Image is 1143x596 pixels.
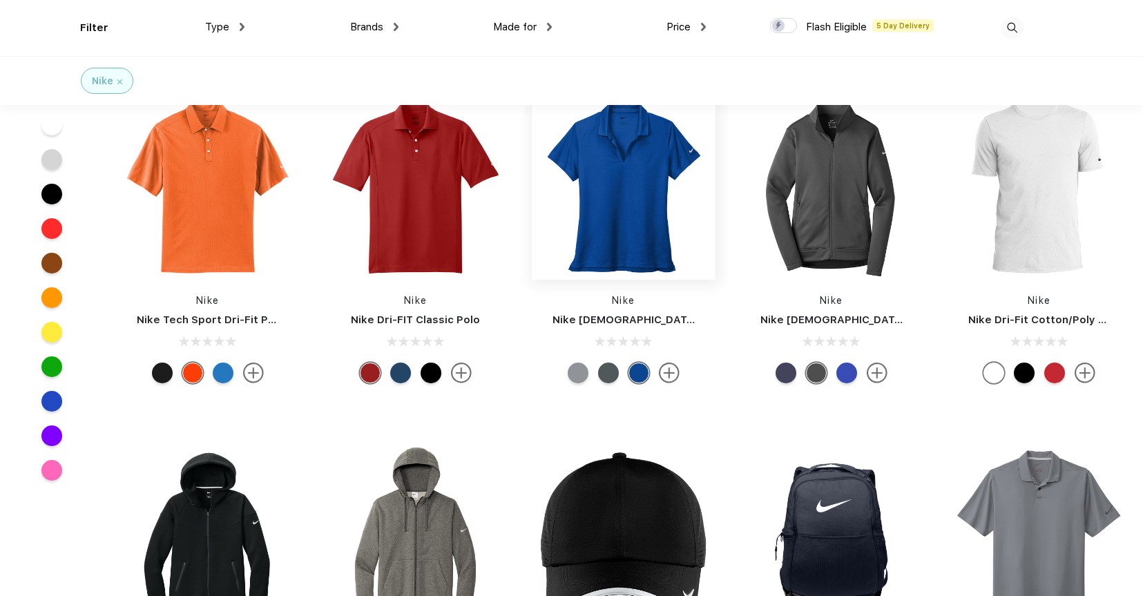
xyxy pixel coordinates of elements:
img: dropdown.png [240,23,244,31]
div: Varsity Red [360,363,381,383]
a: Nike [1028,295,1051,306]
a: Nike [404,295,428,306]
img: more.svg [659,363,680,383]
div: Pacific Blue [213,363,233,383]
img: dropdown.png [701,23,706,31]
a: Nike [820,295,843,306]
div: Court Blue [390,363,411,383]
div: Anthracite [806,363,827,383]
img: func=resize&h=266 [740,96,923,280]
div: Black [1014,363,1035,383]
div: Anthracite [598,363,619,383]
img: filter_cancel.svg [117,79,122,84]
a: Nike [DEMOGRAPHIC_DATA] Therma-FIT Full-Zip Fleece [760,314,1051,326]
img: more.svg [243,363,264,383]
a: Nike [DEMOGRAPHIC_DATA] Dri-FIT Micro Pique 2.0 Polo [553,314,846,326]
a: Nike [612,295,635,306]
div: Nike [92,74,113,88]
a: Nike Dri-FIT Classic Polo [351,314,480,326]
div: Cool Grey [568,363,588,383]
img: dropdown.png [394,23,398,31]
img: dropdown.png [547,23,552,31]
img: func=resize&h=266 [532,96,715,280]
span: Flash Eligible [806,21,867,33]
div: Gym Red [1044,363,1065,383]
img: more.svg [451,363,472,383]
div: Black [421,363,441,383]
div: Midnight Navy [776,363,796,383]
a: Nike Tech Sport Dri-Fit Polo [137,314,285,326]
span: Type [205,21,229,33]
img: func=resize&h=266 [324,96,508,280]
img: func=resize&h=266 [948,96,1131,280]
a: Nike [196,295,220,306]
div: White [983,363,1004,383]
img: func=resize&h=266 [116,96,300,280]
div: Game Royal [836,363,857,383]
img: more.svg [867,363,887,383]
div: Filter [80,20,108,36]
span: Made for [493,21,537,33]
img: desktop_search.svg [1001,17,1024,39]
a: Nike Dri-Fit Cotton/Poly Tee [968,314,1118,326]
span: Brands [350,21,383,33]
img: more.svg [1075,363,1095,383]
div: Solar Orange [182,363,203,383]
span: Price [666,21,691,33]
div: Game Royal [628,363,649,383]
div: Black [152,363,173,383]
